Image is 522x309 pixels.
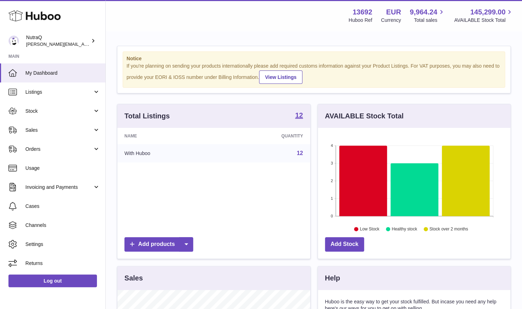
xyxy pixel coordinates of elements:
[470,7,505,17] span: 145,299.00
[25,146,93,153] span: Orders
[349,17,372,24] div: Huboo Ref
[8,274,97,287] a: Log out
[414,17,445,24] span: Total sales
[331,196,333,200] text: 1
[25,203,100,210] span: Cases
[381,17,401,24] div: Currency
[331,161,333,165] text: 3
[259,70,302,84] a: View Listings
[25,184,93,191] span: Invoicing and Payments
[26,34,90,48] div: NutraQ
[360,227,379,231] text: Low Stock
[25,241,100,248] span: Settings
[117,128,219,144] th: Name
[331,214,333,218] text: 0
[127,55,501,62] strong: Notice
[392,227,417,231] text: Healthy stock
[297,150,303,156] a: 12
[124,237,193,252] a: Add products
[454,17,514,24] span: AVAILABLE Stock Total
[124,111,170,121] h3: Total Listings
[219,128,310,144] th: Quantity
[117,144,219,162] td: With Huboo
[410,7,437,17] span: 9,964.24
[352,7,372,17] strong: 13692
[8,36,19,46] img: vivek.pathiyath@nutraq.com
[410,7,446,24] a: 9,964.24 Total sales
[295,112,303,120] a: 12
[325,273,340,283] h3: Help
[25,222,100,229] span: Channels
[454,7,514,24] a: 145,299.00 AVAILABLE Stock Total
[325,237,364,252] a: Add Stock
[26,41,141,47] span: [PERSON_NAME][EMAIL_ADDRESS][DOMAIN_NAME]
[386,7,401,17] strong: EUR
[25,89,93,95] span: Listings
[325,111,404,121] h3: AVAILABLE Stock Total
[295,112,303,119] strong: 12
[25,108,93,115] span: Stock
[25,260,100,267] span: Returns
[331,179,333,183] text: 2
[429,227,468,231] text: Stock over 2 months
[25,165,100,172] span: Usage
[124,273,143,283] h3: Sales
[331,143,333,148] text: 4
[127,63,501,84] div: If you're planning on sending your products internationally please add required customs informati...
[25,70,100,76] span: My Dashboard
[25,127,93,134] span: Sales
